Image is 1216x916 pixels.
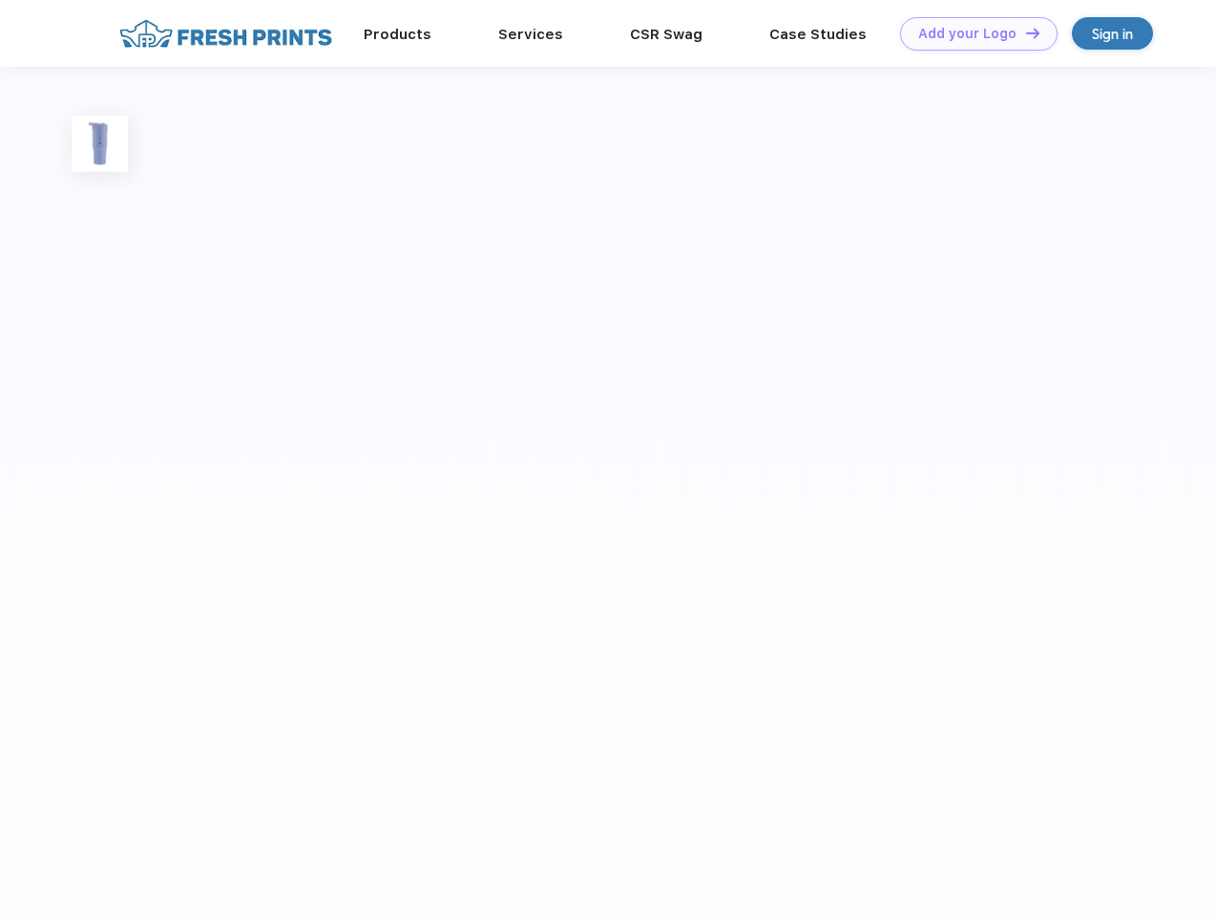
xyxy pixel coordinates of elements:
a: Sign in [1072,17,1153,50]
div: Sign in [1092,23,1133,45]
img: fo%20logo%202.webp [114,17,338,51]
div: Add your Logo [918,26,1017,42]
img: DT [1026,28,1039,38]
a: Products [364,26,431,43]
img: func=resize&h=100 [72,115,128,172]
